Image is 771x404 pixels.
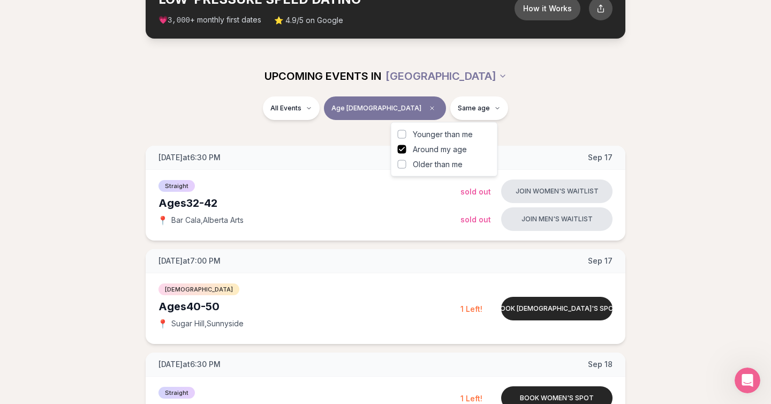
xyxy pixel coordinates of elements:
span: Around my age [413,144,467,155]
span: Sep 17 [588,152,613,163]
iframe: Intercom live chat [735,368,760,393]
span: UPCOMING EVENTS IN [264,69,381,84]
span: Straight [158,180,195,192]
span: 📍 [158,319,167,328]
span: [DATE] at 6:30 PM [158,152,221,163]
button: Older than me [398,160,406,169]
button: Age [DEMOGRAPHIC_DATA]Clear age [324,96,446,120]
span: Age [DEMOGRAPHIC_DATA] [331,104,421,113]
button: Join men's waitlist [501,207,613,231]
span: 📍 [158,216,167,225]
span: Clear age [426,102,439,115]
button: [GEOGRAPHIC_DATA] [385,64,507,88]
button: Book [DEMOGRAPHIC_DATA]'s spot [501,297,613,320]
button: Younger than me [398,130,406,139]
span: Bar Cala , Alberta Arts [171,215,244,226]
span: [DEMOGRAPHIC_DATA] [158,283,239,295]
span: ⭐ 4.9/5 on Google [274,15,343,26]
span: All Events [270,104,301,113]
div: Ages 32-42 [158,196,460,211]
button: Around my age [398,145,406,154]
span: Sold Out [460,215,491,224]
span: Sep 17 [588,256,613,266]
div: Ages 40-50 [158,299,460,314]
span: Straight [158,387,195,399]
span: Younger than me [413,129,473,140]
span: Same age [458,104,490,113]
button: Same age [450,96,508,120]
button: Join women's waitlist [501,179,613,203]
span: 1 Left! [460,304,482,313]
button: All Events [263,96,320,120]
span: [DATE] at 7:00 PM [158,256,221,266]
span: Older than me [413,159,463,170]
span: 💗 + monthly first dates [158,14,261,26]
span: Sold Out [460,187,491,196]
span: Sep 18 [588,359,613,370]
span: [DATE] at 6:30 PM [158,359,221,370]
span: Sugar Hill , Sunnyside [171,318,244,329]
span: 3,000 [168,16,190,25]
span: 1 Left! [460,394,482,403]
